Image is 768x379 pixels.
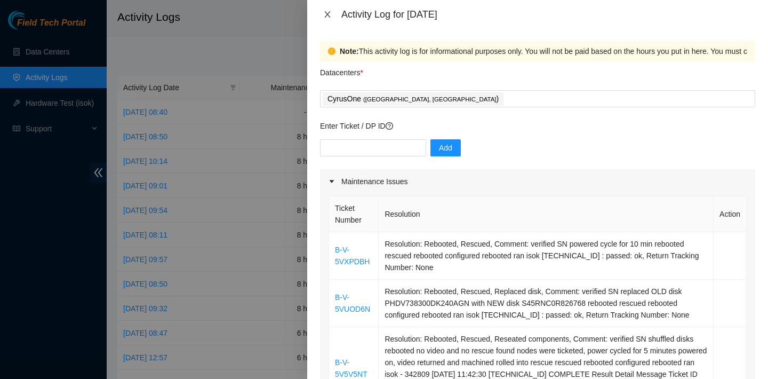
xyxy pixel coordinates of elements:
[335,246,370,266] a: B-V-5VXPDBH
[379,196,714,232] th: Resolution
[363,96,497,102] span: ( [GEOGRAPHIC_DATA], [GEOGRAPHIC_DATA]
[714,196,747,232] th: Action
[320,10,335,20] button: Close
[329,178,335,185] span: caret-right
[386,122,393,130] span: question-circle
[320,61,363,78] p: Datacenters
[430,139,461,156] button: Add
[328,48,335,55] span: exclamation-circle
[329,196,379,232] th: Ticket Number
[379,232,714,280] td: Resolution: Rebooted, Rescued, Comment: verified SN powered cycle for 10 min rebooted rescued reb...
[327,93,499,105] p: CyrusOne )
[335,358,367,378] a: B-V-5V5V5NT
[320,169,755,194] div: Maintenance Issues
[335,293,370,313] a: B-V-5VUOD6N
[340,45,359,57] strong: Note:
[341,9,755,20] div: Activity Log for [DATE]
[323,10,332,19] span: close
[439,142,452,154] span: Add
[379,280,714,327] td: Resolution: Rebooted, Rescued, Replaced disk, Comment: verified SN replaced OLD disk PHDV738300DK...
[320,120,755,132] p: Enter Ticket / DP ID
